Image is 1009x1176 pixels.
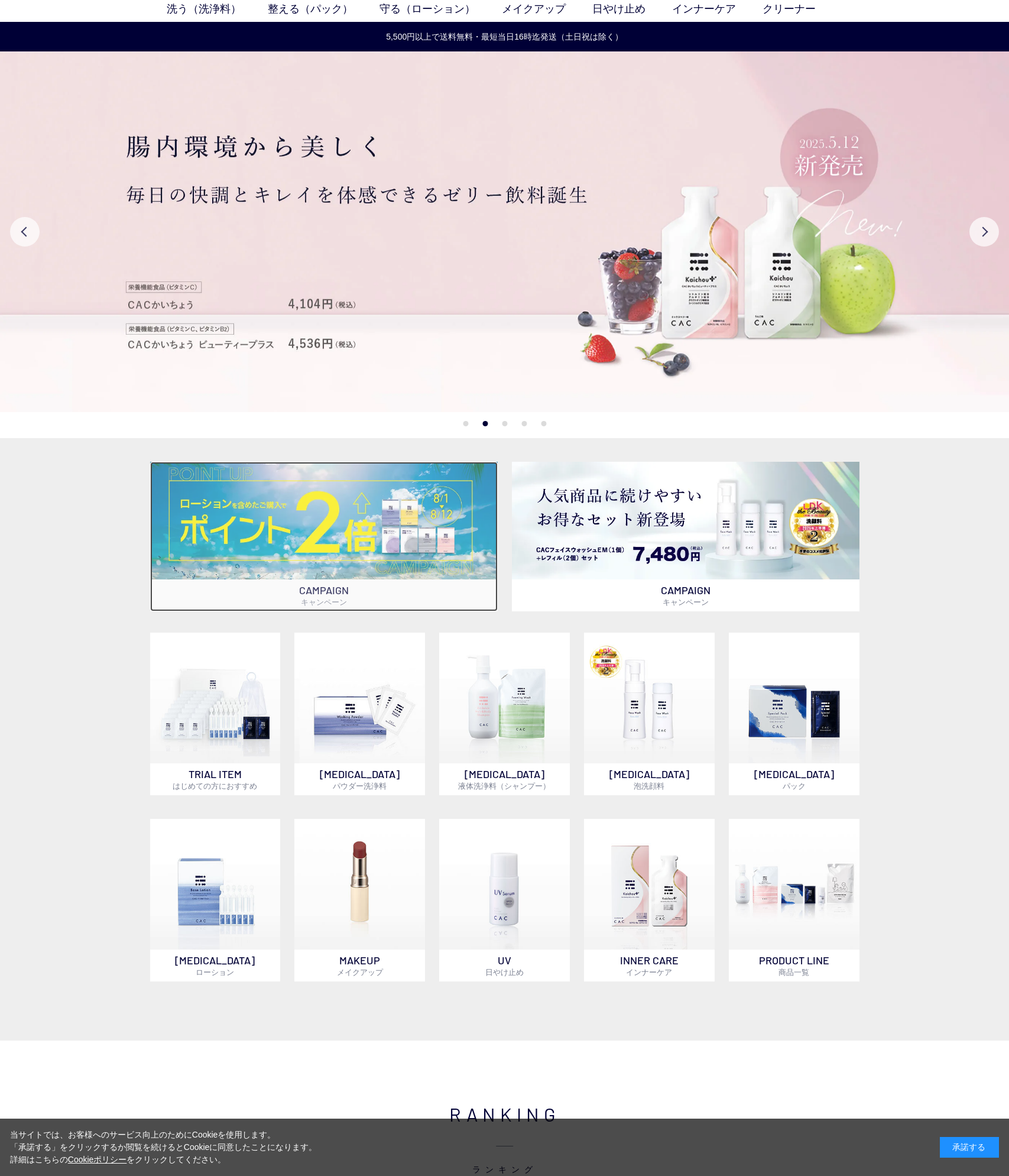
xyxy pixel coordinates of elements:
[173,781,257,791] span: はじめての方におすすめ
[634,781,664,791] span: 泡洗顔料
[541,421,546,426] button: 5 of 5
[379,1,502,17] a: 守る（ローション）
[150,633,281,763] img: トライアルセット
[512,579,859,611] p: CAMPAIGN
[337,967,383,977] span: メイクアップ
[672,1,763,17] a: インナーケア
[150,819,281,981] a: [MEDICAL_DATA]ローション
[584,819,715,950] img: インナーケア
[729,950,859,981] p: PRODUCT LINE
[482,421,488,426] button: 2 of 5
[584,633,715,763] img: 泡洗顔料
[150,462,498,611] a: ローションキャンペーン ローションキャンペーン CAMPAIGNキャンペーン
[778,967,809,977] span: 商品一覧
[463,421,468,426] button: 1 of 5
[268,1,379,17] a: 整える（パック）
[439,950,570,981] p: UV
[584,819,715,981] a: インナーケア INNER CAREインナーケア
[150,462,498,579] img: ローションキャンペーン
[294,633,425,795] a: [MEDICAL_DATA]パウダー洗浄料
[783,781,806,791] span: パック
[729,763,859,795] p: [MEDICAL_DATA]
[301,597,347,607] span: キャンペーン
[502,421,507,426] button: 3 of 5
[10,1129,317,1166] div: 当サイトでは、お客様へのサービス向上のためにCookieを使用します。 「承諾する」をクリックするか閲覧を続けるとCookieに同意したことになります。 詳細はこちらの をクリックしてください。
[521,421,527,426] button: 4 of 5
[150,579,498,611] p: CAMPAIGN
[584,763,715,795] p: [MEDICAL_DATA]
[150,763,281,795] p: TRIAL ITEM
[592,1,672,17] a: 日やけ止め
[196,967,234,977] span: ローション
[439,633,570,795] a: [MEDICAL_DATA]液体洗浄料（シャンプー）
[940,1137,999,1158] div: 承諾する
[167,1,268,17] a: 洗う（洗浄料）
[729,819,859,981] a: PRODUCT LINE商品一覧
[458,781,550,791] span: 液体洗浄料（シャンプー）
[584,950,715,981] p: INNER CARE
[150,633,281,795] a: トライアルセット TRIAL ITEMはじめての方におすすめ
[68,1155,127,1164] a: Cookieポリシー
[663,597,709,607] span: キャンペーン
[763,1,842,17] a: クリーナー
[294,819,425,981] a: MAKEUPメイクアップ
[626,967,672,977] span: インナーケア
[294,950,425,981] p: MAKEUP
[294,763,425,795] p: [MEDICAL_DATA]
[502,1,592,17] a: メイクアップ
[150,1100,859,1175] h2: RANKING
[512,462,859,611] a: フェイスウォッシュ＋レフィル2個セット フェイスウォッシュ＋レフィル2個セット CAMPAIGNキャンペーン
[969,217,999,247] button: Next
[10,217,40,247] button: Previous
[1,31,1008,43] a: 5,500円以上で送料無料・最短当日16時迄発送（土日祝は除く）
[439,763,570,795] p: [MEDICAL_DATA]
[584,633,715,795] a: 泡洗顔料 [MEDICAL_DATA]泡洗顔料
[485,967,524,977] span: 日やけ止め
[439,819,570,981] a: UV日やけ止め
[729,633,859,795] a: [MEDICAL_DATA]パック
[333,781,387,791] span: パウダー洗浄料
[512,462,859,579] img: フェイスウォッシュ＋レフィル2個セット
[150,950,281,981] p: [MEDICAL_DATA]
